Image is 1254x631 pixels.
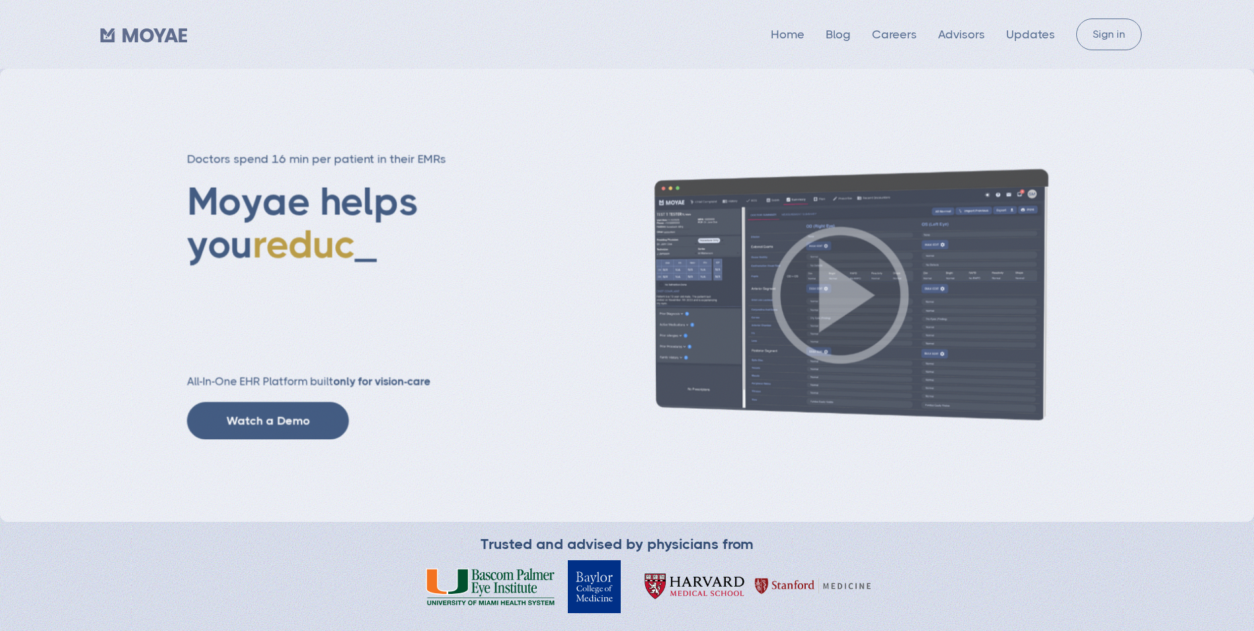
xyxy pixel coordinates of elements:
[186,151,531,167] h3: Doctors spend 16 min per patient in their EMRs
[426,568,555,605] img: Bascom Palmer Eye Institute University of Miami Health System Logo
[1076,19,1142,50] a: Sign in
[186,401,348,439] a: Watch a Demo
[354,222,376,267] span: _
[252,222,354,267] span: reduc
[614,167,1068,423] img: Patient history screenshot
[771,28,804,41] a: Home
[100,24,188,44] a: home
[481,535,754,554] div: Trusted and advised by physicians from
[872,28,917,41] a: Careers
[186,180,531,349] h1: Moyae helps you
[186,374,531,388] h2: All-In-One EHR Platform built
[1006,28,1055,41] a: Updates
[100,28,188,42] img: Moyae Logo
[333,374,430,388] strong: only for vision-care
[568,560,621,613] img: Baylor College of Medicine Logo
[754,567,873,607] img: Harvard Medical School
[826,28,851,41] a: Blog
[938,28,985,41] a: Advisors
[634,567,755,607] img: Harvard Medical School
